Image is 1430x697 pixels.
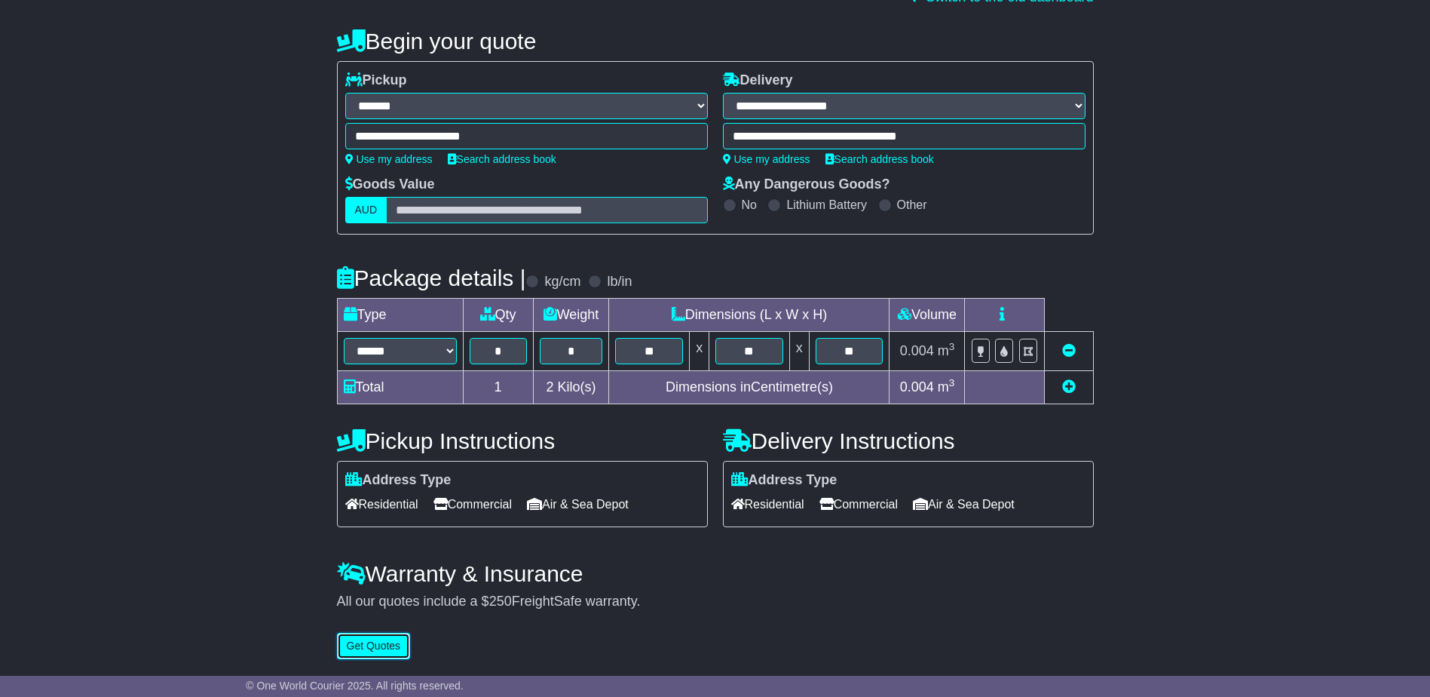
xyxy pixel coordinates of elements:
span: Air & Sea Depot [527,493,629,516]
a: Use my address [723,153,810,165]
td: Kilo(s) [533,371,609,404]
span: 2 [546,379,553,395]
span: 0.004 [900,379,934,395]
h4: Package details | [337,266,526,290]
label: Any Dangerous Goods? [723,177,890,193]
span: m [938,343,955,358]
td: Qty [463,299,533,332]
label: Delivery [723,72,793,89]
span: Commercial [819,493,898,516]
span: m [938,379,955,395]
label: lb/in [607,274,632,290]
td: Volume [890,299,965,332]
a: Remove this item [1062,343,1076,358]
a: Add new item [1062,379,1076,395]
sup: 3 [949,341,955,352]
span: 0.004 [900,343,934,358]
label: kg/cm [544,274,580,290]
a: Use my address [345,153,433,165]
label: Lithium Battery [786,198,867,212]
span: Commercial [433,493,512,516]
label: Goods Value [345,177,435,193]
sup: 3 [949,377,955,388]
label: AUD [345,197,387,223]
button: Get Quotes [337,633,411,659]
td: Weight [533,299,609,332]
td: 1 [463,371,533,404]
label: Address Type [731,472,837,489]
td: Total [337,371,463,404]
td: Dimensions in Centimetre(s) [609,371,890,404]
a: Search address book [825,153,934,165]
span: 250 [489,594,512,609]
h4: Begin your quote [337,29,1094,54]
span: Residential [345,493,418,516]
div: All our quotes include a $ FreightSafe warranty. [337,594,1094,610]
span: Residential [731,493,804,516]
h4: Pickup Instructions [337,428,708,453]
span: © One World Courier 2025. All rights reserved. [246,680,464,692]
td: x [789,332,809,371]
label: No [742,198,757,212]
span: Air & Sea Depot [913,493,1015,516]
td: Type [337,299,463,332]
td: Dimensions (L x W x H) [609,299,890,332]
a: Search address book [448,153,556,165]
td: x [690,332,709,371]
label: Address Type [345,472,452,489]
h4: Delivery Instructions [723,428,1094,453]
h4: Warranty & Insurance [337,561,1094,586]
label: Other [897,198,927,212]
label: Pickup [345,72,407,89]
